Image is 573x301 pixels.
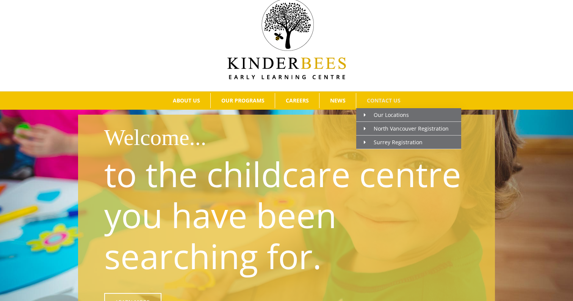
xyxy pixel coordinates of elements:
a: OUR PROGRAMS [211,93,275,108]
span: CONTACT US [367,98,401,103]
a: CAREERS [275,93,319,108]
span: CAREERS [286,98,309,103]
a: Surrey Registration [356,136,461,149]
a: CONTACT US [356,93,411,108]
a: North Vancouver Registration [356,122,461,136]
a: ABOUT US [162,93,210,108]
a: Our Locations [356,108,461,122]
nav: Main Menu [11,91,562,110]
span: ABOUT US [173,98,200,103]
span: Our Locations [364,111,409,118]
h1: Welcome... [104,121,490,153]
span: NEWS [330,98,346,103]
a: NEWS [319,93,356,108]
span: North Vancouver Registration [364,125,449,132]
p: to the childcare centre you have been searching for. [104,153,473,276]
span: Surrey Registration [364,139,423,146]
span: OUR PROGRAMS [221,98,265,103]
